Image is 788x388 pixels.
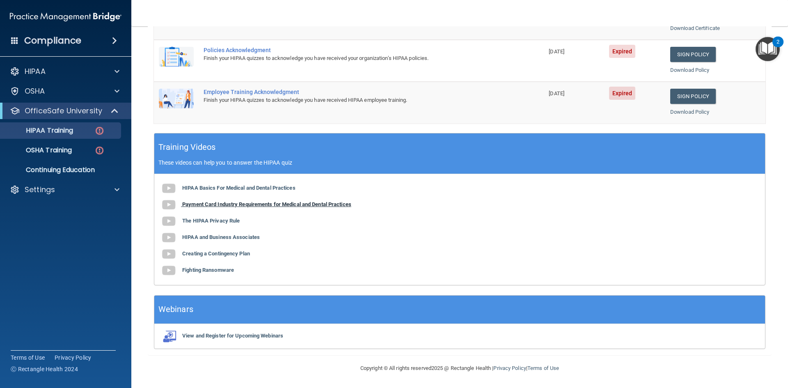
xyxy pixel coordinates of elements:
a: Download Policy [670,109,710,115]
b: HIPAA and Business Associates [182,234,260,240]
span: [DATE] [549,48,564,55]
p: Settings [25,185,55,195]
p: HIPAA Training [5,126,73,135]
img: gray_youtube_icon.38fcd6cc.png [160,197,177,213]
a: Privacy Policy [55,354,92,362]
a: Download Certificate [670,25,720,31]
a: Settings [10,185,119,195]
b: Fighting Ransomware [182,267,234,273]
img: gray_youtube_icon.38fcd6cc.png [160,230,177,246]
p: OfficeSafe University [25,106,102,116]
p: Continuing Education [5,166,117,174]
a: Sign Policy [670,89,716,104]
p: OSHA [25,86,45,96]
img: gray_youtube_icon.38fcd6cc.png [160,262,177,279]
b: HIPAA Basics For Medical and Dental Practices [182,185,295,191]
h5: Webinars [158,302,193,317]
p: These videos can help you to answer the HIPAA quiz [158,159,761,166]
div: Employee Training Acknowledgment [204,89,503,95]
img: webinarIcon.c7ebbf15.png [160,330,177,342]
a: OfficeSafe University [10,106,119,116]
img: danger-circle.6113f641.png [94,145,105,156]
div: Copyright © All rights reserved 2025 @ Rectangle Health | | [310,355,609,381]
img: danger-circle.6113f641.png [94,126,105,136]
b: Payment Card Industry Requirements for Medical and Dental Practices [182,201,351,207]
div: Finish your HIPAA quizzes to acknowledge you have received your organization’s HIPAA policies. [204,53,503,63]
h4: Compliance [24,35,81,46]
span: Expired [609,45,636,58]
button: Open Resource Center, 2 new notifications [756,37,780,61]
img: gray_youtube_icon.38fcd6cc.png [160,180,177,197]
img: PMB logo [10,9,121,25]
span: [DATE] [549,90,564,96]
h5: Training Videos [158,140,216,154]
img: gray_youtube_icon.38fcd6cc.png [160,246,177,262]
p: OSHA Training [5,146,72,154]
div: Policies Acknowledgment [204,47,503,53]
a: Terms of Use [11,354,45,362]
b: Creating a Contingency Plan [182,250,250,257]
span: Ⓒ Rectangle Health 2024 [11,365,78,373]
b: The HIPAA Privacy Rule [182,218,240,224]
a: HIPAA [10,67,119,76]
b: View and Register for Upcoming Webinars [182,333,283,339]
div: Finish your HIPAA quizzes to acknowledge you have received HIPAA employee training. [204,95,503,105]
img: gray_youtube_icon.38fcd6cc.png [160,213,177,230]
p: HIPAA [25,67,46,76]
a: OSHA [10,86,119,96]
div: 2 [777,42,779,53]
a: Sign Policy [670,47,716,62]
a: Download Policy [670,67,710,73]
span: Expired [609,87,636,100]
a: Privacy Policy [493,365,526,371]
a: Terms of Use [527,365,559,371]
